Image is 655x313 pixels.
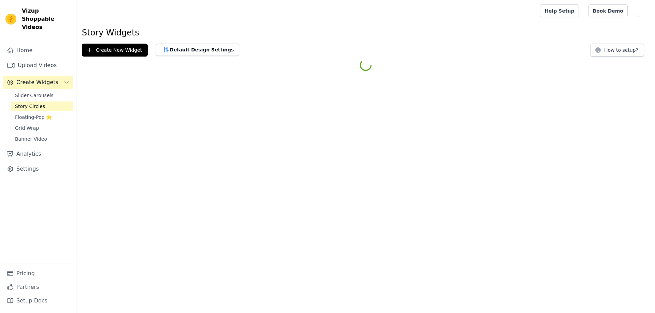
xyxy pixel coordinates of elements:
[15,92,54,99] span: Slider Carousels
[15,114,52,121] span: Floating-Pop ⭐
[590,44,644,57] button: How to setup?
[156,44,239,56] button: Default Design Settings
[15,125,39,131] span: Grid Wrap
[588,4,628,17] a: Book Demo
[11,112,73,122] a: Floating-Pop ⭐
[11,91,73,100] a: Slider Carousels
[82,44,148,57] button: Create New Widget
[5,14,16,25] img: Vizup
[3,147,73,161] a: Analytics
[3,280,73,294] a: Partners
[3,294,73,308] a: Setup Docs
[3,76,73,89] button: Create Widgets
[22,7,71,31] span: Vizup Shoppable Videos
[540,4,579,17] a: Help Setup
[590,48,644,55] a: How to setup?
[3,162,73,176] a: Settings
[15,136,47,142] span: Banner Video
[82,27,650,38] h1: Story Widgets
[3,59,73,72] a: Upload Videos
[15,103,45,110] span: Story Circles
[11,123,73,133] a: Grid Wrap
[3,267,73,280] a: Pricing
[16,78,58,87] span: Create Widgets
[3,44,73,57] a: Home
[11,101,73,111] a: Story Circles
[11,134,73,144] a: Banner Video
